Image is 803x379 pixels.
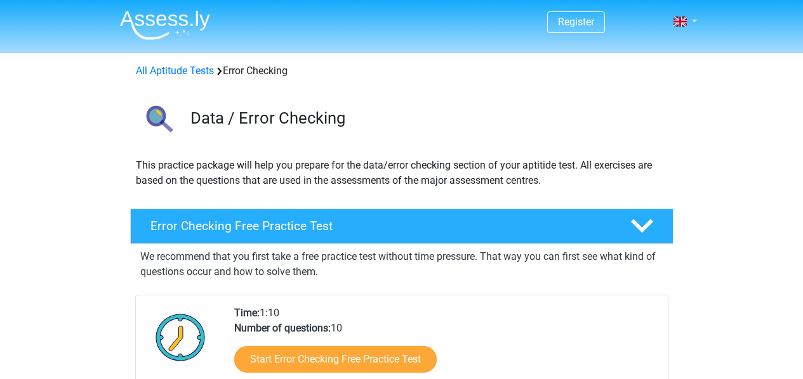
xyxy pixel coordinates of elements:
[234,322,331,334] b: Number of questions:
[234,307,260,319] b: Time:
[131,63,673,79] div: Error Checking
[190,108,663,128] h3: Data / Error Checking
[136,158,668,188] p: This practice package will help you prepare for the data/error checking section of your aptitide ...
[149,305,213,369] img: Clock
[558,16,594,28] a: Register
[136,65,214,77] a: All Aptitude Tests
[131,94,185,148] img: error checking
[120,10,210,40] img: Assessly
[125,209,679,244] a: Error Checking Free Practice Test
[140,249,663,279] p: We recommend that you first take a free practice test without time pressure. That way you can fir...
[150,219,610,233] h4: Error Checking Free Practice Test
[234,346,437,373] a: Start Error Checking Free Practice Test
